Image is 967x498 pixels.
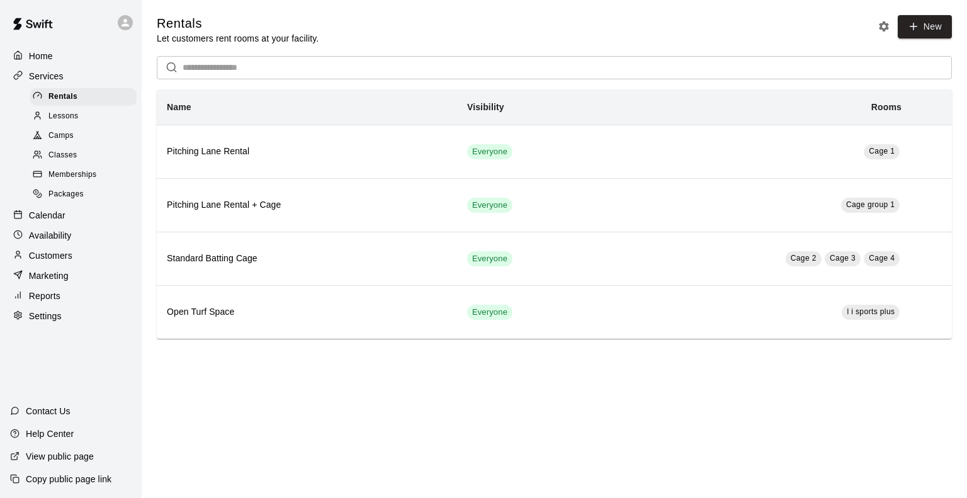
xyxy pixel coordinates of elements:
[10,246,132,265] a: Customers
[467,307,512,319] span: Everyone
[26,473,111,485] p: Copy public page link
[874,17,893,36] button: Rental settings
[871,102,902,112] b: Rooms
[30,88,137,106] div: Rentals
[467,198,512,213] div: This service is visible to all of your customers
[29,310,62,322] p: Settings
[467,305,512,320] div: This service is visible to all of your customers
[48,149,77,162] span: Classes
[29,249,72,262] p: Customers
[846,200,895,209] span: Cage group 1
[30,127,142,146] a: Camps
[10,286,132,305] a: Reports
[467,253,512,265] span: Everyone
[30,147,137,164] div: Classes
[29,209,65,222] p: Calendar
[167,305,447,319] h6: Open Turf Space
[10,206,132,225] a: Calendar
[898,15,952,38] a: New
[157,89,952,339] table: simple table
[30,106,142,126] a: Lessons
[29,290,60,302] p: Reports
[30,166,137,184] div: Memberships
[26,405,71,417] p: Contact Us
[26,427,74,440] p: Help Center
[157,15,319,32] h5: Rentals
[791,254,817,263] span: Cage 2
[467,251,512,266] div: This service is visible to all of your customers
[10,47,132,65] a: Home
[869,147,895,156] span: Cage 1
[30,185,142,205] a: Packages
[847,307,895,316] span: l i sports plus
[29,50,53,62] p: Home
[48,91,77,103] span: Rentals
[48,130,74,142] span: Camps
[167,252,447,266] h6: Standard Batting Cage
[30,166,142,185] a: Memberships
[467,102,504,112] b: Visibility
[30,146,142,166] a: Classes
[467,200,512,212] span: Everyone
[29,229,72,242] p: Availability
[467,144,512,159] div: This service is visible to all of your customers
[157,32,319,45] p: Let customers rent rooms at your facility.
[48,169,96,181] span: Memberships
[830,254,856,263] span: Cage 3
[30,127,137,145] div: Camps
[30,87,142,106] a: Rentals
[10,307,132,325] a: Settings
[10,226,132,245] a: Availability
[48,188,84,201] span: Packages
[167,198,447,212] h6: Pitching Lane Rental + Cage
[167,102,191,112] b: Name
[167,145,447,159] h6: Pitching Lane Rental
[30,108,137,125] div: Lessons
[29,70,64,82] p: Services
[467,146,512,158] span: Everyone
[48,110,79,123] span: Lessons
[869,254,895,263] span: Cage 4
[26,450,94,463] p: View public page
[30,186,137,203] div: Packages
[10,67,132,86] a: Services
[10,266,132,285] a: Marketing
[29,269,69,282] p: Marketing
